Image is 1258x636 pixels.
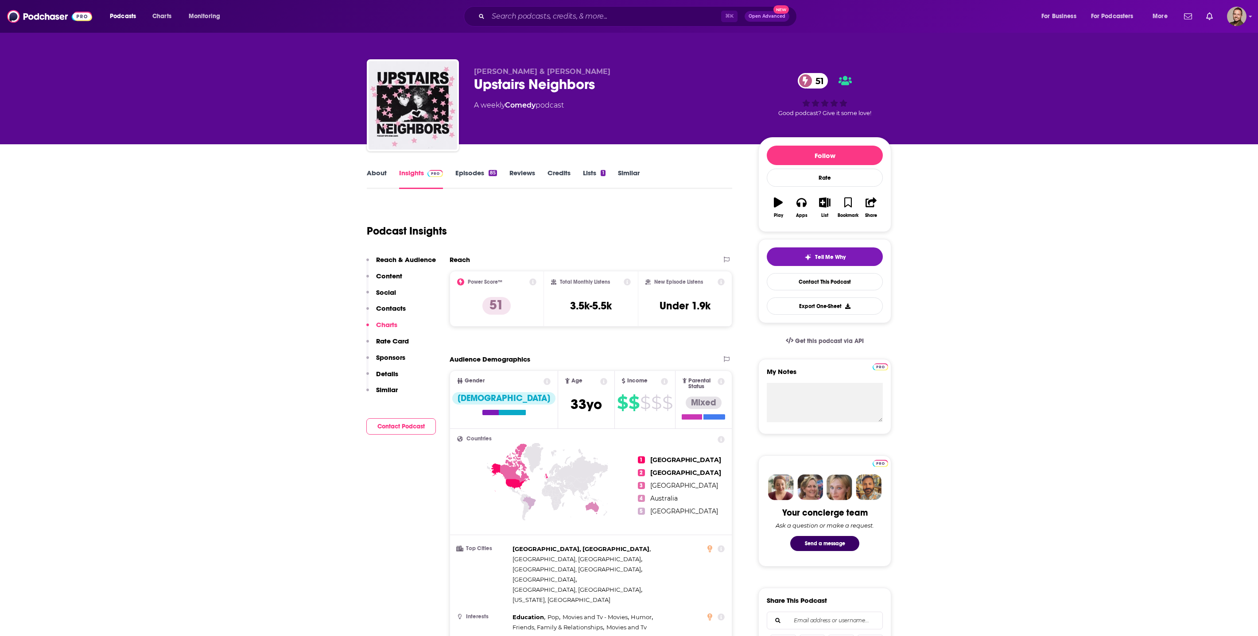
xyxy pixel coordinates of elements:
span: , [513,612,545,622]
button: tell me why sparkleTell Me Why [767,247,883,266]
span: $ [662,396,672,410]
span: [GEOGRAPHIC_DATA] [513,576,575,583]
span: , [513,622,604,632]
button: Follow [767,146,883,165]
span: $ [651,396,661,410]
div: Search followers [767,612,883,629]
p: Details [376,370,398,378]
div: Mixed [686,397,722,409]
span: Movies and Tv [606,624,647,631]
span: Humor [631,613,652,621]
div: Ask a question or make a request. [776,522,874,529]
button: Social [366,288,396,305]
p: Charts [376,320,397,329]
a: InsightsPodchaser Pro [399,169,443,189]
button: Open AdvancedNew [745,11,789,22]
h3: Interests [457,614,509,620]
span: [GEOGRAPHIC_DATA] [650,456,721,464]
span: 4 [638,495,645,502]
a: 51 [798,73,828,89]
a: Show notifications dropdown [1203,9,1216,24]
div: Search podcasts, credits, & more... [472,6,805,27]
span: 51 [807,73,828,89]
p: Contacts [376,304,406,312]
h3: 3.5k-5.5k [570,299,612,312]
span: [GEOGRAPHIC_DATA], [GEOGRAPHIC_DATA] [513,566,641,573]
h1: Podcast Insights [367,224,447,238]
p: Rate Card [376,337,409,345]
span: , [563,612,629,622]
a: Show notifications dropdown [1180,9,1196,24]
button: Play [767,192,790,224]
p: Sponsors [376,353,405,362]
span: [GEOGRAPHIC_DATA] [650,482,718,490]
a: Comedy [505,101,536,109]
button: Sponsors [366,353,405,370]
span: Pop [547,613,559,621]
img: Podchaser Pro [427,170,443,177]
h2: Audience Demographics [450,355,530,363]
h2: Power Score™ [468,279,502,285]
button: Contact Podcast [366,418,436,435]
span: Income [627,378,648,384]
span: , [513,544,651,554]
button: open menu [104,9,148,23]
a: Similar [618,169,640,189]
h3: Under 1.9k [660,299,711,312]
img: Upstairs Neighbors [369,61,457,150]
button: Rate Card [366,337,409,353]
span: , [631,612,653,622]
div: 51Good podcast? Give it some love! [758,67,891,122]
img: Barbara Profile [797,474,823,500]
span: Logged in as ryanphall [1227,7,1246,26]
span: $ [629,396,639,410]
span: , [513,564,642,574]
button: Share [860,192,883,224]
input: Email address or username... [774,612,875,629]
h2: New Episode Listens [654,279,703,285]
div: List [821,213,828,218]
div: 85 [489,170,497,176]
button: List [813,192,836,224]
span: , [547,612,560,622]
img: Podchaser Pro [873,363,888,370]
a: About [367,169,387,189]
span: Podcasts [110,10,136,23]
div: Rate [767,169,883,187]
button: open menu [1085,9,1146,23]
button: Charts [366,320,397,337]
button: Bookmark [836,192,859,224]
img: Podchaser - Follow, Share and Rate Podcasts [7,8,92,25]
span: Parental Status [688,378,716,389]
span: New [773,5,789,14]
span: [GEOGRAPHIC_DATA], [GEOGRAPHIC_DATA] [513,545,649,552]
div: Share [865,213,877,218]
span: $ [640,396,650,410]
img: Sydney Profile [768,474,794,500]
label: My Notes [767,367,883,383]
button: open menu [182,9,232,23]
button: Reach & Audience [366,255,436,272]
h3: Share This Podcast [767,596,827,605]
span: [GEOGRAPHIC_DATA], [GEOGRAPHIC_DATA] [513,586,641,593]
span: [US_STATE], [GEOGRAPHIC_DATA] [513,596,610,603]
button: Content [366,272,402,288]
span: Get this podcast via API [795,337,864,345]
span: Tell Me Why [815,254,846,261]
h2: Reach [450,255,470,264]
img: tell me why sparkle [804,254,811,261]
span: Friends, Family & Relationships [513,624,603,631]
span: Education [513,613,544,621]
img: Podchaser Pro [873,460,888,467]
div: Play [774,213,783,218]
span: 1 [638,456,645,463]
span: 33 yo [571,396,602,413]
button: Show profile menu [1227,7,1246,26]
span: $ [617,396,628,410]
span: Movies and Tv - Movies [563,613,628,621]
span: Charts [152,10,171,23]
span: Monitoring [189,10,220,23]
p: Similar [376,385,398,394]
